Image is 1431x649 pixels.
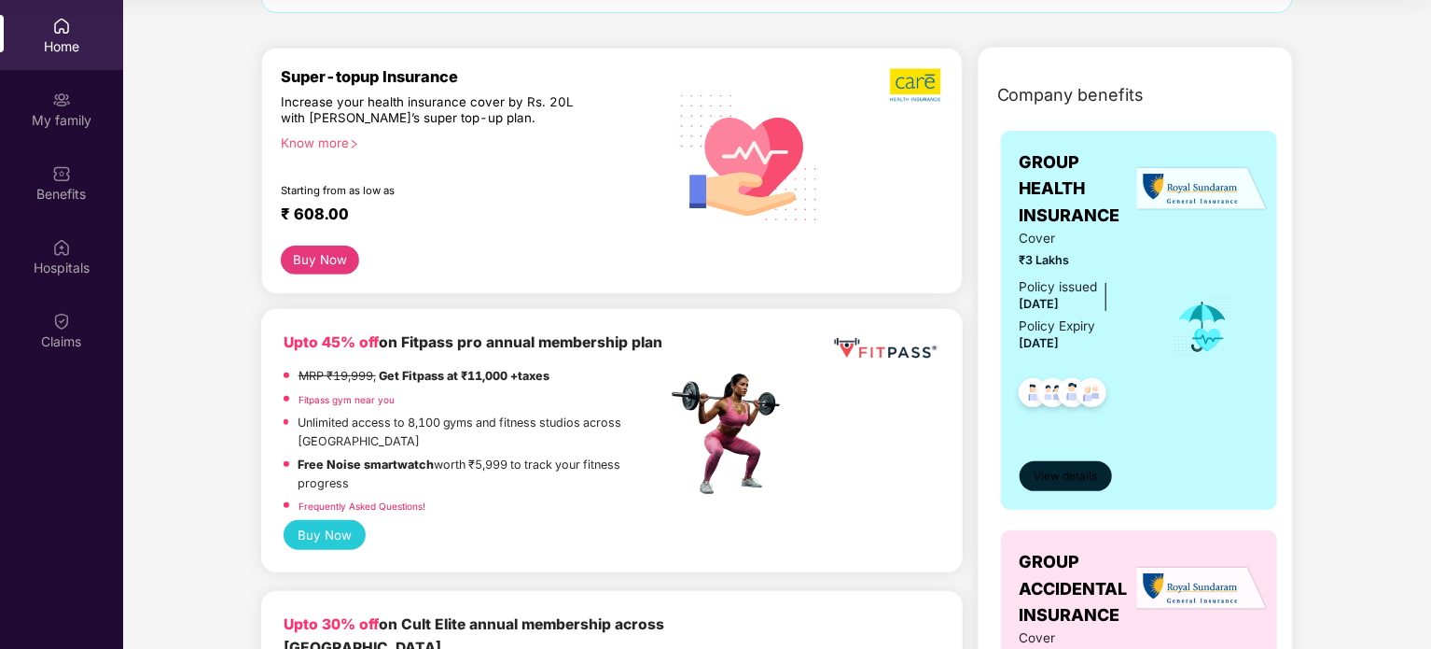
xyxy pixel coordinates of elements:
[1020,336,1060,350] span: [DATE]
[52,91,71,109] img: svg+xml;base64,PHN2ZyB3aWR0aD0iMjAiIGhlaWdodD0iMjAiIHZpZXdCb3g9IjAgMCAyMCAyMCIgZmlsbD0ibm9uZSIgeG...
[349,139,359,149] span: right
[299,394,395,405] a: Fitpass gym near you
[281,67,667,86] div: Super-topup Insurance
[284,333,379,351] b: Upto 45% off
[52,164,71,183] img: svg+xml;base64,PHN2ZyBpZD0iQmVuZWZpdHMiIHhtbG5zPSJodHRwOi8vd3d3LnczLm9yZy8yMDAwL3N2ZyIgd2lkdGg9Ij...
[281,94,587,128] div: Increase your health insurance cover by Rs. 20L with [PERSON_NAME]’s super top-up plan.
[1173,296,1233,358] img: icon
[52,238,71,257] img: svg+xml;base64,PHN2ZyBpZD0iSG9zcGl0YWxzIiB4bWxucz0iaHR0cDovL3d3dy53My5vcmcvMjAwMC9zdmciIHdpZHRoPS...
[281,184,588,197] div: Starting from as low as
[1010,373,1056,418] img: svg+xml;base64,PHN2ZyB4bWxucz0iaHR0cDovL3d3dy53My5vcmcvMjAwMC9zdmciIHdpZHRoPSI0OC45NDMiIGhlaWdodD...
[1049,373,1095,418] img: svg+xml;base64,PHN2ZyB4bWxucz0iaHR0cDovL3d3dy53My5vcmcvMjAwMC9zdmciIHdpZHRoPSI0OC45NDMiIGhlaWdodD...
[281,246,360,275] button: Buy Now
[1030,373,1076,418] img: svg+xml;base64,PHN2ZyB4bWxucz0iaHR0cDovL3d3dy53My5vcmcvMjAwMC9zdmciIHdpZHRoPSI0OC45MTUiIGhlaWdodD...
[1069,373,1115,418] img: svg+xml;base64,PHN2ZyB4bWxucz0iaHR0cDovL3d3dy53My5vcmcvMjAwMC9zdmciIHdpZHRoPSI0OC45NDMiIGhlaWdodD...
[1020,149,1147,229] span: GROUP HEALTH INSURANCE
[281,205,648,227] div: ₹ 608.00
[997,82,1145,108] span: Company benefits
[1020,229,1147,248] span: Cover
[299,458,435,472] strong: Free Noise smartwatch
[284,615,379,633] b: Upto 30% off
[379,369,549,383] strong: Get Fitpass at ₹11,000 +taxes
[890,67,943,103] img: b5dec4f62d2307b9de63beb79f102df3.png
[1034,468,1097,486] span: View details
[299,501,425,512] a: Frequently Asked Questions!
[284,520,367,550] button: Buy Now
[281,135,656,148] div: Know more
[52,312,71,331] img: svg+xml;base64,PHN2ZyBpZD0iQ2xhaW0iIHhtbG5zPSJodHRwOi8vd3d3LnczLm9yZy8yMDAwL3N2ZyIgd2lkdGg9IjIwIi...
[299,456,667,493] p: worth ₹5,999 to track your fitness progress
[667,72,833,241] img: svg+xml;base64,PHN2ZyB4bWxucz0iaHR0cDovL3d3dy53My5vcmcvMjAwMC9zdmciIHhtbG5zOnhsaW5rPSJodHRwOi8vd3...
[1020,317,1096,336] div: Policy Expiry
[1020,549,1147,628] span: GROUP ACCIDENTAL INSURANCE
[284,333,662,351] b: on Fitpass pro annual membership plan
[1020,628,1147,648] span: Cover
[299,369,376,383] del: MRP ₹19,999,
[1137,566,1268,612] img: insurerLogo
[830,332,939,366] img: fppp.png
[1020,461,1112,491] button: View details
[52,17,71,35] img: svg+xml;base64,PHN2ZyBpZD0iSG9tZSIgeG1sbnM9Imh0dHA6Ly93d3cudzMub3JnLzIwMDAvc3ZnIiB3aWR0aD0iMjAiIG...
[1020,277,1098,297] div: Policy issued
[1020,297,1060,311] span: [DATE]
[1137,166,1268,212] img: insurerLogo
[1020,251,1147,270] span: ₹3 Lakhs
[298,414,667,451] p: Unlimited access to 8,100 gyms and fitness studios across [GEOGRAPHIC_DATA]
[666,369,797,500] img: fpp.png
